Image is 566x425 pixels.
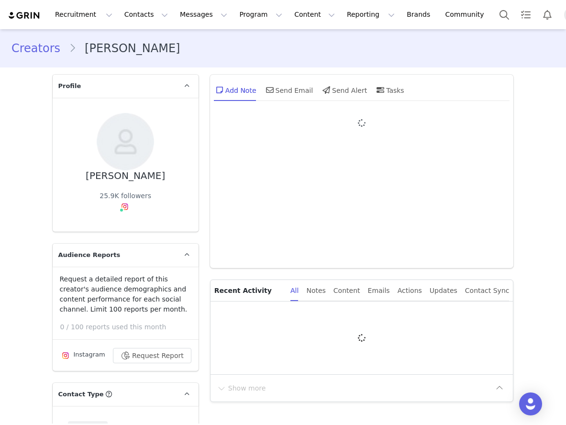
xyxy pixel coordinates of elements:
span: Contact Type [58,390,104,399]
div: Content [333,280,360,302]
p: Request a detailed report of this creator's audience demographics and content performance for eac... [60,274,191,314]
div: Contact Sync [465,280,510,302]
img: grin logo [8,11,41,20]
button: Notifications [537,4,558,25]
div: Notes [306,280,325,302]
button: Messages [174,4,233,25]
div: Open Intercom Messenger [519,392,542,415]
button: Recruitment [49,4,118,25]
a: Community [440,4,494,25]
div: Send Email [264,78,313,101]
div: [PERSON_NAME] [86,170,165,181]
button: Program [233,4,288,25]
span: Profile [58,81,81,91]
img: instagram.svg [121,203,129,211]
div: Send Alert [321,78,367,101]
img: instagram.svg [62,352,69,359]
button: Show more [216,380,266,396]
button: Contacts [119,4,174,25]
button: Content [289,4,341,25]
button: Reporting [341,4,400,25]
div: All [290,280,299,302]
div: Add Note [214,78,256,101]
p: 0 / 100 reports used this month [60,322,199,332]
div: Instagram [60,350,105,361]
a: Tasks [515,4,536,25]
a: Creators [11,40,69,57]
img: 5c91224c-6d54-41df-a267-2399b5a068a3--s.jpg [97,113,154,170]
span: Audience Reports [58,250,121,260]
button: Request Report [113,348,191,363]
div: Emails [368,280,390,302]
p: Recent Activity [214,280,283,301]
a: Brands [401,4,439,25]
div: Updates [430,280,457,302]
div: 25.9K followers [100,191,151,201]
div: Tasks [375,78,404,101]
div: Actions [398,280,422,302]
button: Search [494,4,515,25]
